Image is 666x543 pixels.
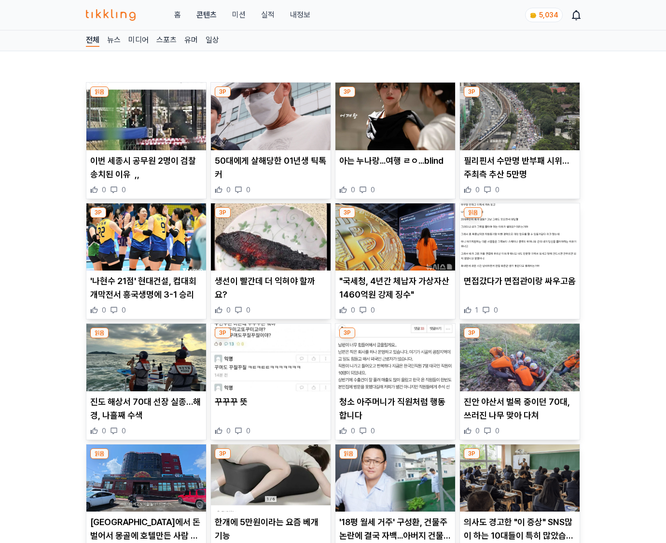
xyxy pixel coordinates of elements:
[464,274,576,288] p: 면접갔다가 면접관이랑 싸우고옴
[90,207,106,218] div: 3P
[371,426,375,436] span: 0
[86,323,207,440] div: 읽음 진도 해상서 70대 선장 실종…해경, 나흘째 수색 진도 해상서 70대 선장 실종…해경, 나흘째 수색 0 0
[339,274,451,301] p: "국세청, 4년간 체납자 가상자산 1460억원 강제 징수"
[86,444,206,512] img: 한국에서 돈 벌어서 몽골에 호텔만든 사람 ㄷㄷ
[226,185,231,195] span: 0
[90,86,109,97] div: 읽음
[184,34,198,47] a: 유머
[475,305,478,315] span: 1
[475,185,480,195] span: 0
[339,86,355,97] div: 3P
[122,185,126,195] span: 0
[335,203,455,271] img: "국세청, 4년간 체납자 가상자산 1460억원 강제 징수"
[90,328,109,338] div: 읽음
[232,9,246,21] button: 미션
[90,448,109,459] div: 읽음
[102,185,106,195] span: 0
[339,395,451,422] p: 청소 아주머니가 직원처럼 행동합니다
[86,203,207,320] div: 3P '나현수 21점' 현대건설, 컵대회 개막전서 흥국생명에 3-1 승리 '나현수 21점' 현대건설, 컵대회 개막전서 흥국생명에 3-1 승리 0 0
[464,86,480,97] div: 3P
[351,426,355,436] span: 0
[335,83,455,150] img: 아는 누나랑...여행 ㄹㅇ...blind
[90,154,202,181] p: 이번 세종시 공무원 2명이 검찰 송치된 이유 ,,
[196,9,217,21] a: 콘텐츠
[339,207,355,218] div: 3P
[290,9,310,21] a: 내정보
[335,203,456,320] div: 3P "국세청, 4년간 체납자 가상자산 1460억원 강제 징수" "국세청, 4년간 체납자 가상자산 1460억원 강제 징수" 0 0
[371,185,375,195] span: 0
[335,323,456,440] div: 3P 청소 아주머니가 직원처럼 행동합니다 청소 아주머니가 직원처럼 행동합니다 0 0
[226,305,231,315] span: 0
[246,305,250,315] span: 0
[495,185,499,195] span: 0
[86,83,206,150] img: 이번 세종시 공무원 2명이 검찰 송치된 이유 ,,
[210,82,331,199] div: 3P 50대에게 살해당한 01년생 틱톡커 50대에게 살해당한 01년생 틱톡커 0 0
[339,154,451,168] p: 아는 누나랑...여행 ㄹㅇ...blind
[210,323,331,440] div: 3P 꾸꾸꾸 뜻 꾸꾸꾸 뜻 0 0
[475,426,480,436] span: 0
[215,515,327,543] p: 한개에 5만원이라는 요즘 베개 기능
[102,305,106,315] span: 0
[339,515,451,543] p: '18평 월세 거주' 구성환, 건물주 논란에 결국 자백...아버지 건물 증여받아(+[PERSON_NAME],[PERSON_NAME],[PERSON_NAME])
[464,448,480,459] div: 3P
[335,82,456,199] div: 3P 아는 누나랑...여행 ㄹㅇ...blind 아는 누나랑...여행 ㄹㅇ...blind 0 0
[371,305,375,315] span: 0
[464,395,576,422] p: 진안 야산서 벌목 중이던 70대, 쓰러진 나무 맞아 다쳐
[206,34,219,47] a: 일상
[460,324,580,391] img: 진안 야산서 벌목 중이던 70대, 쓰러진 나무 맞아 다쳐
[494,305,498,315] span: 0
[215,328,231,338] div: 3P
[495,426,499,436] span: 0
[460,444,580,512] img: 의사도 경고한 "이 증상" SNS많이 하는 10대들이 특히 많았습니다.
[210,203,331,320] div: 3P 생선이 빨간데 더 익혀야 할까요? 생선이 빨간데 더 익혀야 할까요? 0 0
[335,324,455,391] img: 청소 아주머니가 직원처럼 행동합니다
[174,9,181,21] a: 홈
[86,82,207,199] div: 읽음 이번 세종시 공무원 2명이 검찰 송치된 이유 ,, 이번 세종시 공무원 2명이 검찰 송치된 이유 ,, 0 0
[464,207,482,218] div: 읽음
[246,185,250,195] span: 0
[525,8,561,22] a: coin 5,034
[246,426,250,436] span: 0
[122,305,126,315] span: 0
[351,305,355,315] span: 0
[90,274,202,301] p: '나현수 21점' 현대건설, 컵대회 개막전서 흥국생명에 3-1 승리
[459,82,580,199] div: 3P 필리핀서 수만명 반부패 시위…주최측 추산 5만명 필리핀서 수만명 반부패 시위…주최측 추산 5만명 0 0
[86,34,99,47] a: 전체
[90,395,202,422] p: 진도 해상서 70대 선장 실종…해경, 나흘째 수색
[529,12,537,19] img: coin
[86,203,206,271] img: '나현수 21점' 현대건설, 컵대회 개막전서 흥국생명에 3-1 승리
[539,11,558,19] span: 5,034
[261,9,275,21] a: 실적
[215,395,327,409] p: 꾸꾸꾸 뜻
[128,34,149,47] a: 미디어
[460,203,580,271] img: 면접갔다가 면접관이랑 싸우고옴
[339,328,355,338] div: 3P
[459,323,580,440] div: 3P 진안 야산서 벌목 중이던 70대, 쓰러진 나무 맞아 다쳐 진안 야산서 벌목 중이던 70대, 쓰러진 나무 맞아 다쳐 0 0
[459,203,580,320] div: 읽음 면접갔다가 면접관이랑 싸우고옴 면접갔다가 면접관이랑 싸우고옴 1 0
[339,448,358,459] div: 읽음
[211,324,331,391] img: 꾸꾸꾸 뜻
[215,207,231,218] div: 3P
[102,426,106,436] span: 0
[464,515,576,543] p: 의사도 경고한 "이 증상" SNS많이 하는 10대들이 특히 많았습니다.
[90,515,202,543] p: [GEOGRAPHIC_DATA]에서 돈 벌어서 몽골에 호텔만든 사람 ㄷㄷ
[122,426,126,436] span: 0
[215,274,327,301] p: 생선이 빨간데 더 익혀야 할까요?
[86,324,206,391] img: 진도 해상서 70대 선장 실종…해경, 나흘째 수색
[226,426,231,436] span: 0
[211,444,331,512] img: 한개에 5만원이라는 요즘 베개 기능
[464,154,576,181] p: 필리핀서 수만명 반부패 시위…주최측 추산 5만명
[211,203,331,271] img: 생선이 빨간데 더 익혀야 할까요?
[211,83,331,150] img: 50대에게 살해당한 01년생 틱톡커
[335,444,455,512] img: '18평 월세 거주' 구성환, 건물주 논란에 결국 자백...아버지 건물 증여받아(+나혼산,유퀴즈,꽃분이)
[215,448,231,459] div: 3P
[464,328,480,338] div: 3P
[215,86,231,97] div: 3P
[156,34,177,47] a: 스포츠
[215,154,327,181] p: 50대에게 살해당한 01년생 틱톡커
[107,34,121,47] a: 뉴스
[460,83,580,150] img: 필리핀서 수만명 반부패 시위…주최측 추산 5만명
[351,185,355,195] span: 0
[86,9,136,21] img: 티끌링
